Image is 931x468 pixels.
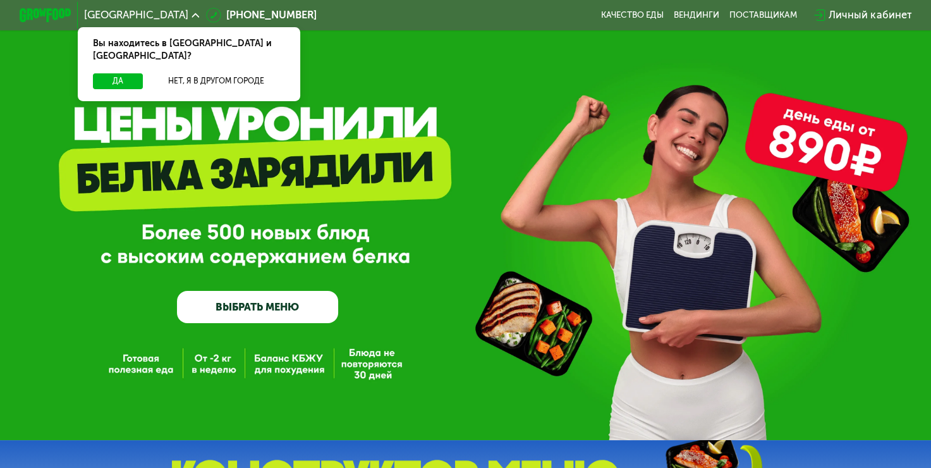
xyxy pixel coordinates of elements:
[93,73,143,89] button: Да
[829,8,911,23] div: Личный кабинет
[84,10,188,20] span: [GEOGRAPHIC_DATA]
[729,10,797,20] div: поставщикам
[601,10,664,20] a: Качество еды
[78,27,300,74] div: Вы находитесь в [GEOGRAPHIC_DATA] и [GEOGRAPHIC_DATA]?
[206,8,317,23] a: [PHONE_NUMBER]
[177,291,338,323] a: ВЫБРАТЬ МЕНЮ
[674,10,719,20] a: Вендинги
[148,73,284,89] button: Нет, я в другом городе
